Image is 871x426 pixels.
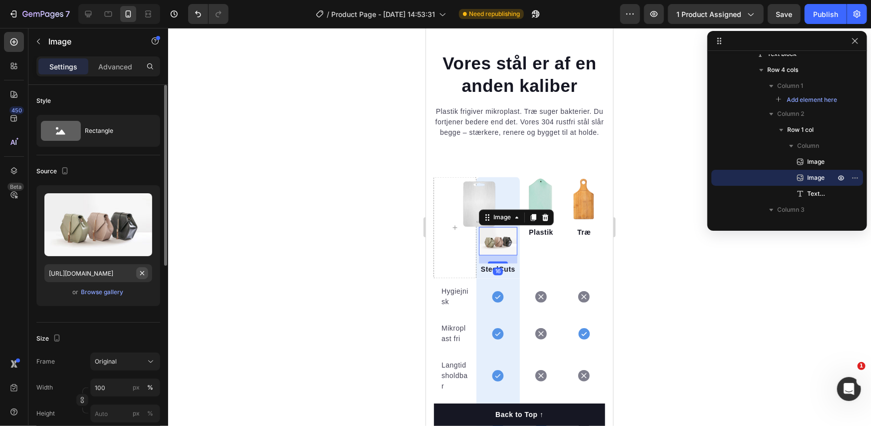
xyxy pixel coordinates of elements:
[48,35,133,47] p: Image
[147,409,153,418] div: %
[805,4,847,24] button: Publish
[426,28,613,426] iframe: To enrich screen reader interactions, please activate Accessibility in Grammarly extension settings
[777,205,805,215] span: Column 3
[44,264,152,282] input: https://example.com/image.jpg
[787,125,814,135] span: Row 1 col
[797,141,819,151] span: Column
[36,383,53,392] label: Width
[98,61,132,72] p: Advanced
[787,95,837,104] span: Add element here
[49,61,77,72] p: Settings
[90,405,160,423] input: px%
[7,183,24,191] div: Beta
[36,357,55,366] label: Frame
[85,119,146,142] div: Rectangle
[771,94,842,106] button: Add element here
[130,408,142,420] button: %
[676,9,741,19] span: 1 product assigned
[36,409,55,418] label: Height
[776,10,793,18] span: Save
[668,4,764,24] button: 1 product assigned
[95,357,117,366] span: Original
[81,287,124,297] button: Browse gallery
[133,383,140,392] div: px
[469,9,520,18] span: Need republishing
[147,383,153,392] div: %
[65,8,70,20] p: 7
[837,377,861,401] iframe: Intercom live chat
[36,96,51,105] div: Style
[327,9,329,19] span: /
[81,288,124,297] div: Browse gallery
[36,332,63,346] div: Size
[777,81,803,91] span: Column 1
[90,353,160,371] button: Original
[9,106,24,114] div: 450
[36,165,71,178] div: Source
[133,409,140,418] div: px
[858,362,866,370] span: 1
[73,286,79,298] span: or
[144,382,156,394] button: px
[777,109,804,119] span: Column 2
[90,379,160,397] input: px%
[44,193,152,256] img: preview-image
[768,4,801,24] button: Save
[188,4,228,24] div: Undo/Redo
[807,189,825,199] span: Text block
[4,4,74,24] button: 7
[331,9,435,19] span: Product Page - [DATE] 14:53:31
[767,65,798,75] span: Row 4 cols
[813,9,838,19] div: Publish
[144,408,156,420] button: px
[807,173,825,183] span: Image
[807,157,825,167] span: Image
[130,382,142,394] button: %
